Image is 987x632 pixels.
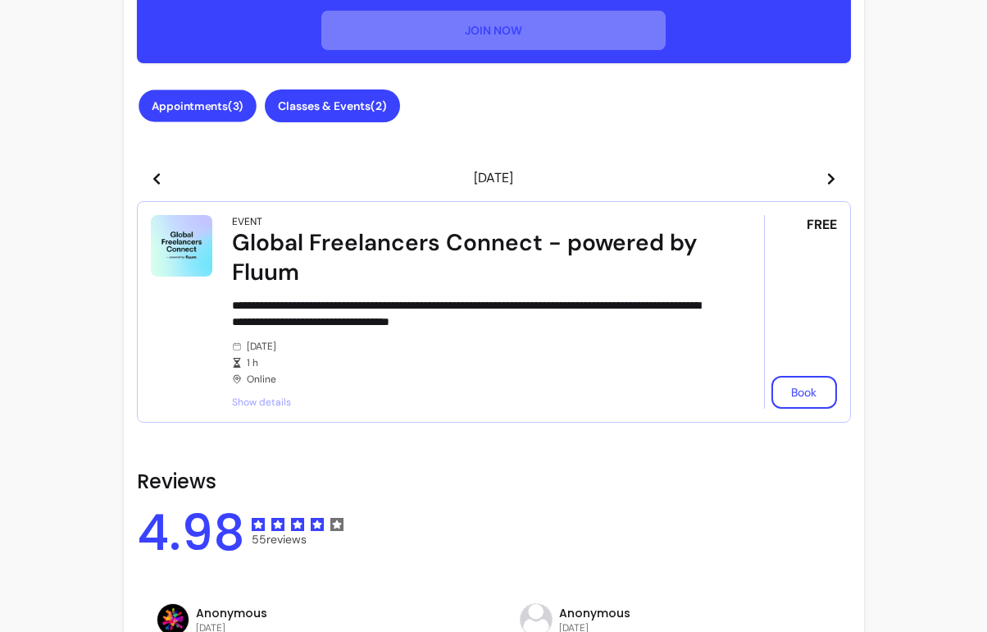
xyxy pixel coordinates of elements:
[232,396,718,409] span: Show details
[139,90,257,122] button: Appointments(3)
[265,89,400,122] button: Classes & Events(2)
[807,215,837,235] span: FREE
[559,605,630,621] p: Anonymous
[151,215,212,277] img: Global Freelancers Connect - powered by Fluum
[232,340,718,386] div: [DATE] Online
[137,508,245,557] span: 4.98
[137,162,851,195] header: [DATE]
[232,215,262,228] div: Event
[771,376,837,409] button: Book
[137,469,851,495] h2: Reviews
[252,531,343,547] span: 55 reviews
[247,356,718,369] span: 1 h
[232,228,718,287] div: Global Freelancers Connect - powered by Fluum
[196,605,267,621] p: Anonymous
